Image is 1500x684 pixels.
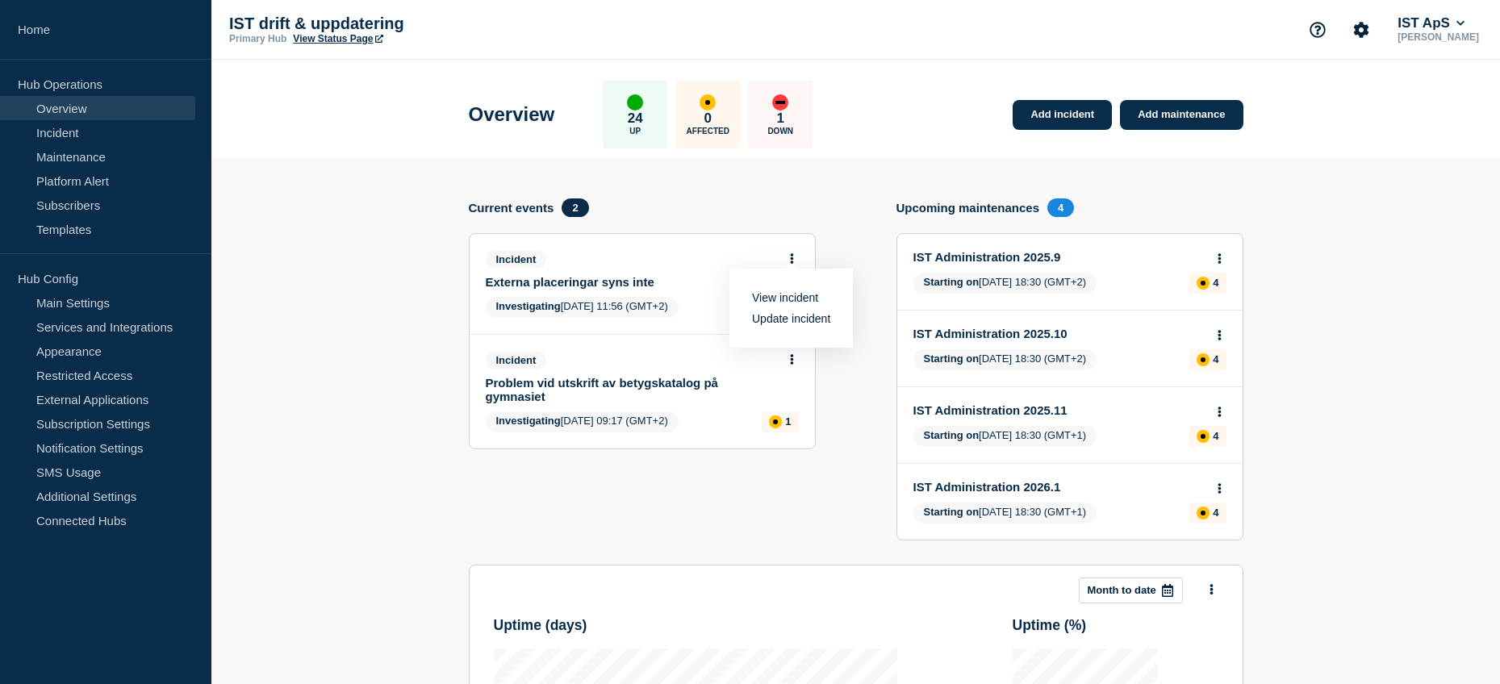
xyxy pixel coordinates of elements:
div: affected [1197,507,1210,519]
a: Update incident [752,312,830,325]
h3: Uptime ( % ) [1013,617,1087,634]
p: [PERSON_NAME] [1394,31,1482,43]
button: Account settings [1344,13,1378,47]
div: affected [1197,353,1210,366]
h4: Current events [469,201,554,215]
span: Starting on [924,429,980,441]
h1: Overview [469,103,555,126]
p: 4 [1213,507,1218,519]
span: [DATE] 18:30 (GMT+2) [913,349,1097,370]
p: Primary Hub [229,33,286,44]
p: IST drift & uppdatering [229,15,552,33]
p: 0 [704,111,712,127]
div: affected [769,415,782,428]
a: IST Administration 2025.9 [913,250,1205,264]
div: affected [1197,430,1210,443]
p: Month to date [1088,584,1156,596]
span: [DATE] 09:17 (GMT+2) [486,411,679,432]
a: Problem vid utskrift av betygskatalog på gymnasiet [486,376,777,403]
p: 24 [628,111,643,127]
button: Support [1301,13,1335,47]
a: Add incident [1013,100,1112,130]
span: [DATE] 18:30 (GMT+1) [913,426,1097,447]
a: Add maintenance [1120,100,1243,130]
span: 2 [562,198,588,217]
span: Starting on [924,352,980,365]
span: [DATE] 11:56 (GMT+2) [486,297,679,318]
p: Up [629,127,641,136]
div: up [627,94,643,111]
div: affected [700,94,716,111]
a: Externa placeringar syns inte [486,275,777,289]
p: 1 [785,415,791,427]
span: Starting on [924,506,980,518]
span: Starting on [924,276,980,288]
p: 4 [1213,277,1218,289]
p: 4 [1213,353,1218,365]
span: Investigating [496,415,561,427]
a: IST Administration 2025.11 [913,403,1205,417]
a: IST Administration 2026.1 [913,480,1205,494]
h3: Uptime ( days ) [494,617,587,634]
button: IST ApS [1394,15,1468,31]
span: Investigating [496,300,561,312]
span: [DATE] 18:30 (GMT+2) [913,273,1097,294]
a: View Status Page [293,33,382,44]
button: Month to date [1079,578,1183,603]
a: IST Administration 2025.10 [913,327,1205,340]
span: Incident [486,250,547,269]
p: 1 [777,111,784,127]
a: View incident [752,291,818,304]
span: [DATE] 18:30 (GMT+1) [913,503,1097,523]
div: down [772,94,788,111]
p: Down [767,127,793,136]
span: 4 [1047,198,1074,217]
p: 4 [1213,430,1218,442]
span: Incident [486,351,547,369]
div: affected [1197,277,1210,290]
h4: Upcoming maintenances [896,201,1040,215]
p: Affected [687,127,729,136]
